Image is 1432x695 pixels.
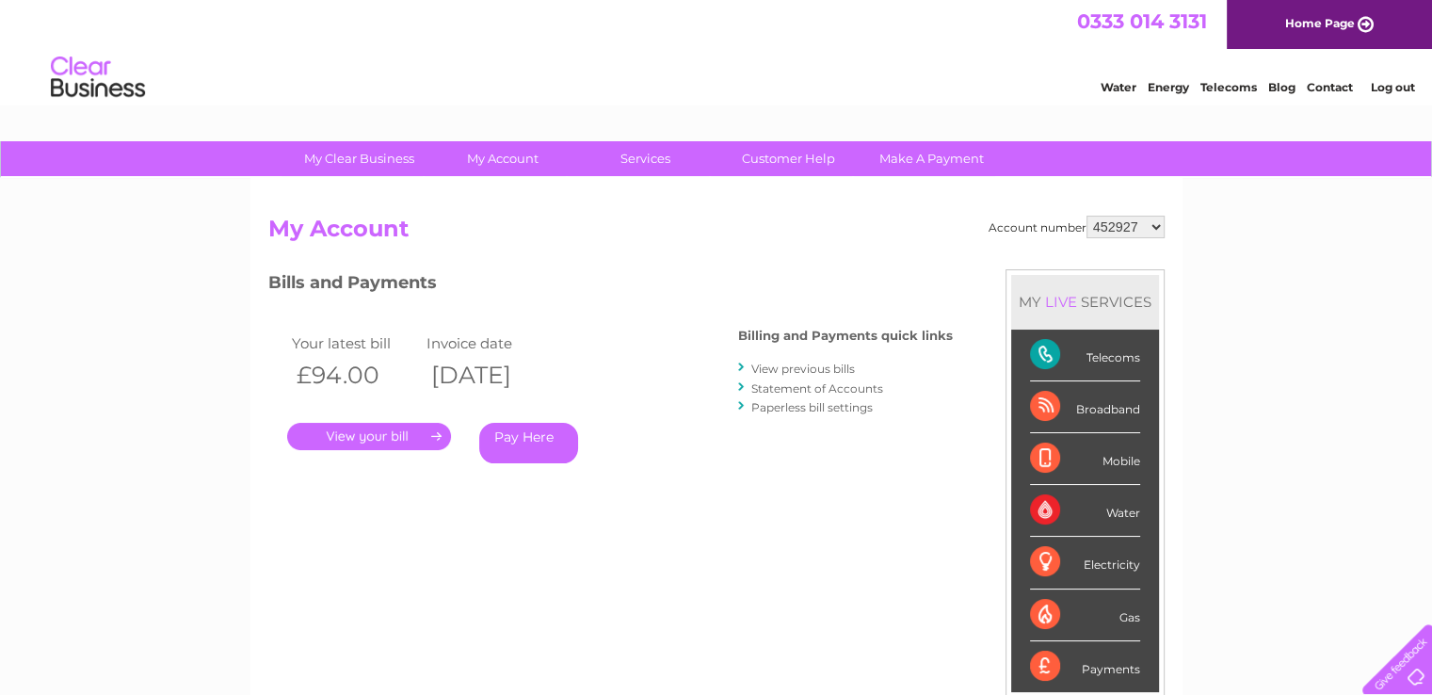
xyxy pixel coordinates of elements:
[1370,80,1414,94] a: Log out
[272,10,1162,91] div: Clear Business is a trading name of Verastar Limited (registered in [GEOGRAPHIC_DATA] No. 3667643...
[751,362,855,376] a: View previous bills
[287,423,451,450] a: .
[268,269,953,302] h3: Bills and Payments
[1030,590,1140,641] div: Gas
[751,400,873,414] a: Paperless bill settings
[1077,9,1207,33] a: 0333 014 3131
[1011,275,1159,329] div: MY SERVICES
[1030,537,1140,589] div: Electricity
[751,381,883,396] a: Statement of Accounts
[422,356,557,395] th: [DATE]
[1030,381,1140,433] div: Broadband
[479,423,578,463] a: Pay Here
[989,216,1165,238] div: Account number
[422,331,557,356] td: Invoice date
[1030,641,1140,692] div: Payments
[1030,485,1140,537] div: Water
[854,141,1009,176] a: Make A Payment
[711,141,866,176] a: Customer Help
[1030,330,1140,381] div: Telecoms
[1148,80,1189,94] a: Energy
[1101,80,1136,94] a: Water
[287,356,423,395] th: £94.00
[1041,293,1081,311] div: LIVE
[287,331,423,356] td: Your latest bill
[268,216,1165,251] h2: My Account
[738,329,953,343] h4: Billing and Payments quick links
[1200,80,1257,94] a: Telecoms
[1307,80,1353,94] a: Contact
[282,141,437,176] a: My Clear Business
[1268,80,1295,94] a: Blog
[425,141,580,176] a: My Account
[1030,433,1140,485] div: Mobile
[568,141,723,176] a: Services
[50,49,146,106] img: logo.png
